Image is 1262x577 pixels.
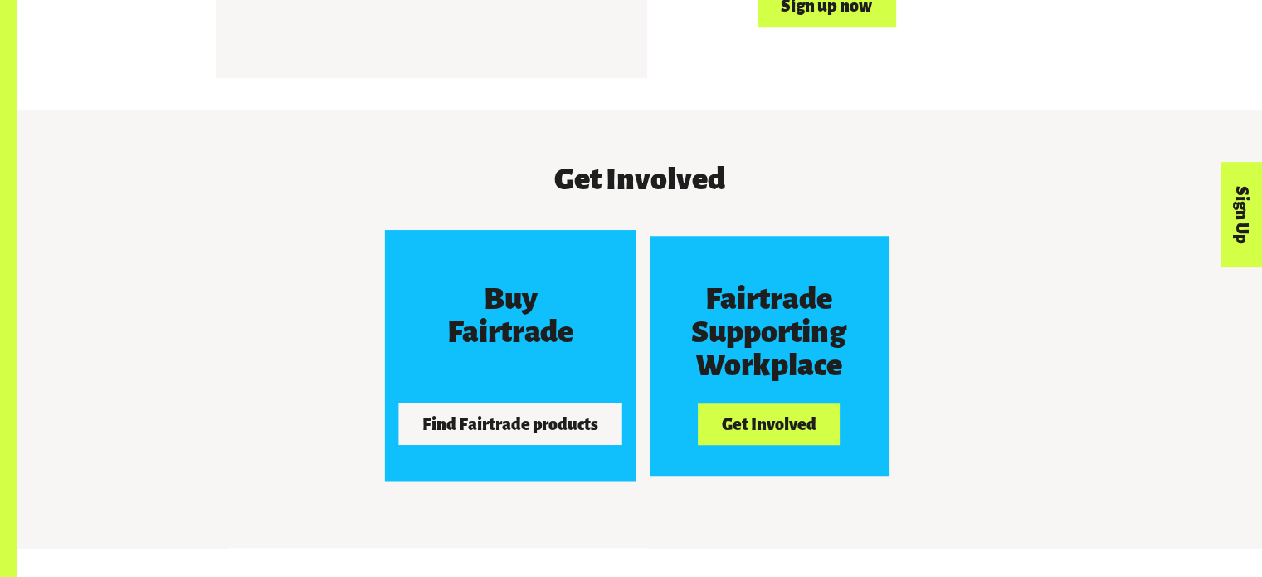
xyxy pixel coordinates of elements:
[398,403,622,445] button: Find Fairtrade products
[384,230,635,481] a: Buy Fairtrade Find Fairtrade products
[698,403,840,446] button: Get Involved
[421,283,599,350] h3: Buy Fairtrade
[680,282,859,382] h3: Fairtrade Supporting Workplace
[650,236,889,475] a: Fairtrade Supporting Workplace Get Involved
[218,163,1061,196] h3: Get Involved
